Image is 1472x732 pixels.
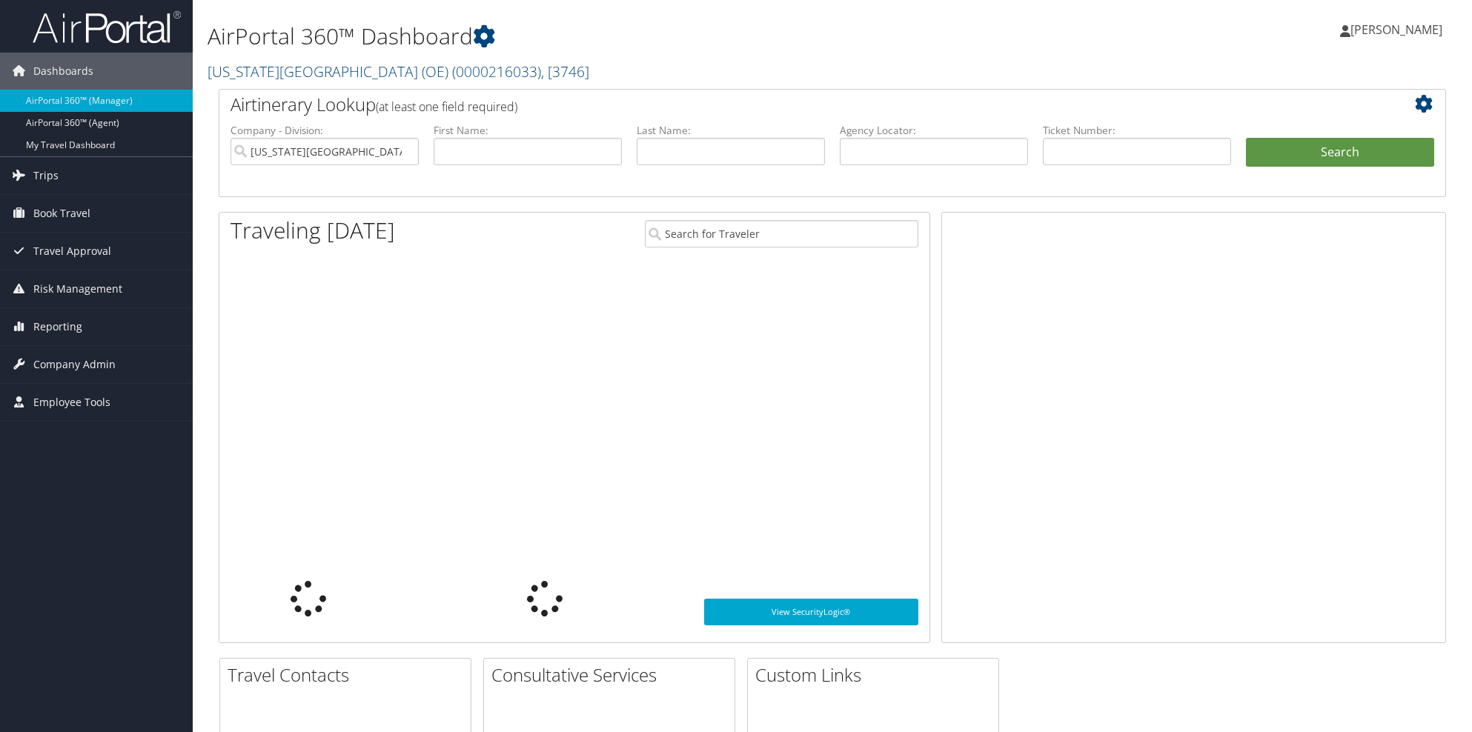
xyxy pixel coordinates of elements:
[33,157,59,194] span: Trips
[33,53,93,90] span: Dashboards
[541,61,589,81] span: , [ 3746 ]
[1350,21,1442,38] span: [PERSON_NAME]
[231,92,1332,117] h2: Airtinerary Lookup
[231,215,395,246] h1: Traveling [DATE]
[755,662,998,688] h2: Custom Links
[491,662,735,688] h2: Consultative Services
[376,99,517,115] span: (at least one field required)
[33,10,181,44] img: airportal-logo.png
[1246,138,1434,167] button: Search
[645,220,918,247] input: Search for Traveler
[33,308,82,345] span: Reporting
[33,270,122,307] span: Risk Management
[208,21,1041,52] h1: AirPortal 360™ Dashboard
[704,599,918,625] a: View SecurityLogic®
[33,233,111,270] span: Travel Approval
[1340,7,1457,52] a: [PERSON_NAME]
[1043,123,1231,138] label: Ticket Number:
[208,61,589,81] a: [US_STATE][GEOGRAPHIC_DATA] (OE)
[33,346,116,383] span: Company Admin
[452,61,541,81] span: ( 0000216033 )
[637,123,825,138] label: Last Name:
[33,384,110,421] span: Employee Tools
[231,123,419,138] label: Company - Division:
[434,123,622,138] label: First Name:
[228,662,471,688] h2: Travel Contacts
[840,123,1028,138] label: Agency Locator:
[33,195,90,232] span: Book Travel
